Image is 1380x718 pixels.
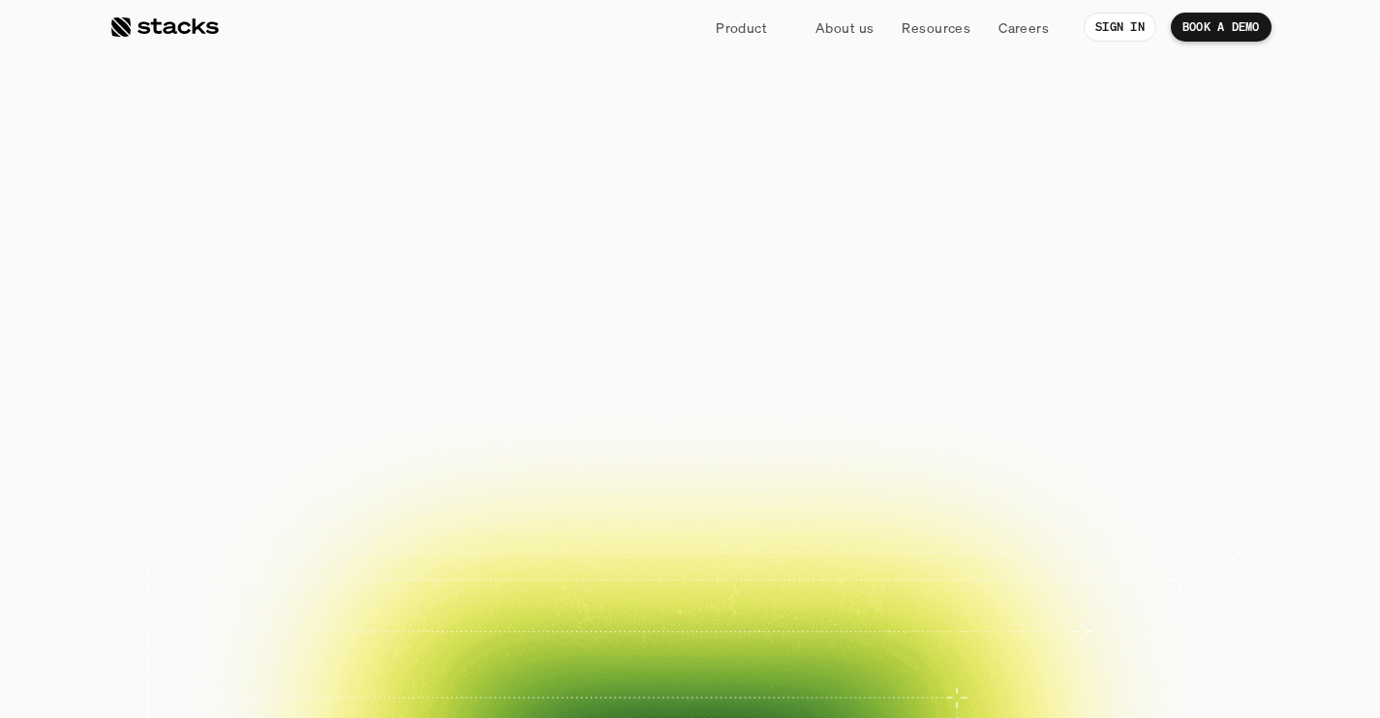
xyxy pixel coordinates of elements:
[1182,20,1260,34] p: BOOK A DEMO
[890,10,982,45] a: Resources
[987,10,1060,45] a: Careers
[998,17,1049,38] p: Careers
[843,126,1057,213] span: close.
[709,418,859,446] p: EXPLORE PRODUCT
[448,314,933,374] p: Close your books faster, smarter, and risk-free with Stacks, the AI tool for accounting teams.
[804,10,885,45] a: About us
[521,418,630,446] p: BOOK A DEMO
[1084,13,1156,42] a: SIGN IN
[487,408,664,457] a: BOOK A DEMO
[448,213,932,300] span: Reimagined.
[1095,20,1145,34] p: SIGN IN
[494,126,828,213] span: financial
[902,17,970,38] p: Resources
[815,17,874,38] p: About us
[716,17,767,38] p: Product
[1171,13,1272,42] a: BOOK A DEMO
[323,121,477,208] span: The
[675,408,893,457] a: EXPLORE PRODUCT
